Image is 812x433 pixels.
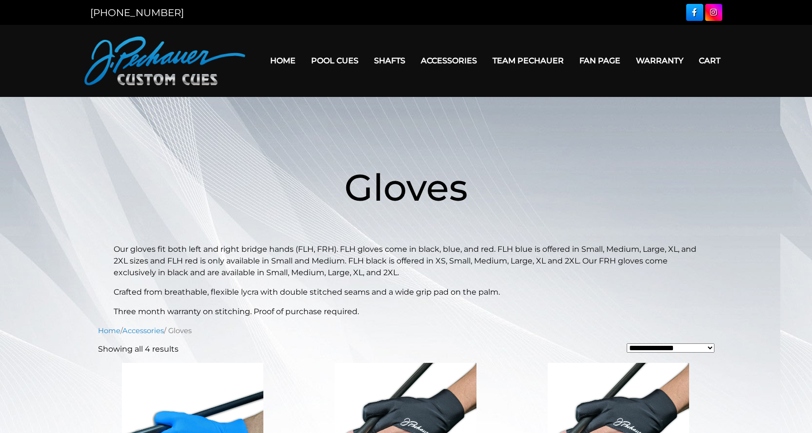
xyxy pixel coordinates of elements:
a: Accessories [413,48,485,73]
a: Home [262,48,303,73]
a: Fan Page [572,48,628,73]
span: Gloves [344,165,468,210]
p: Three month warranty on stitching. Proof of purchase required. [114,306,699,318]
a: Accessories [122,326,164,335]
p: Our gloves fit both left and right bridge hands (FLH, FRH). FLH gloves come in black, blue, and r... [114,244,699,279]
p: Showing all 4 results [98,343,178,355]
select: Shop order [627,343,714,353]
nav: Breadcrumb [98,325,714,336]
a: Warranty [628,48,691,73]
a: [PHONE_NUMBER] [90,7,184,19]
a: Shafts [366,48,413,73]
img: Pechauer Custom Cues [84,37,245,85]
p: Crafted from breathable, flexible lycra with double stitched seams and a wide grip pad on the palm. [114,286,699,298]
a: Pool Cues [303,48,366,73]
a: Team Pechauer [485,48,572,73]
a: Cart [691,48,728,73]
a: Home [98,326,120,335]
